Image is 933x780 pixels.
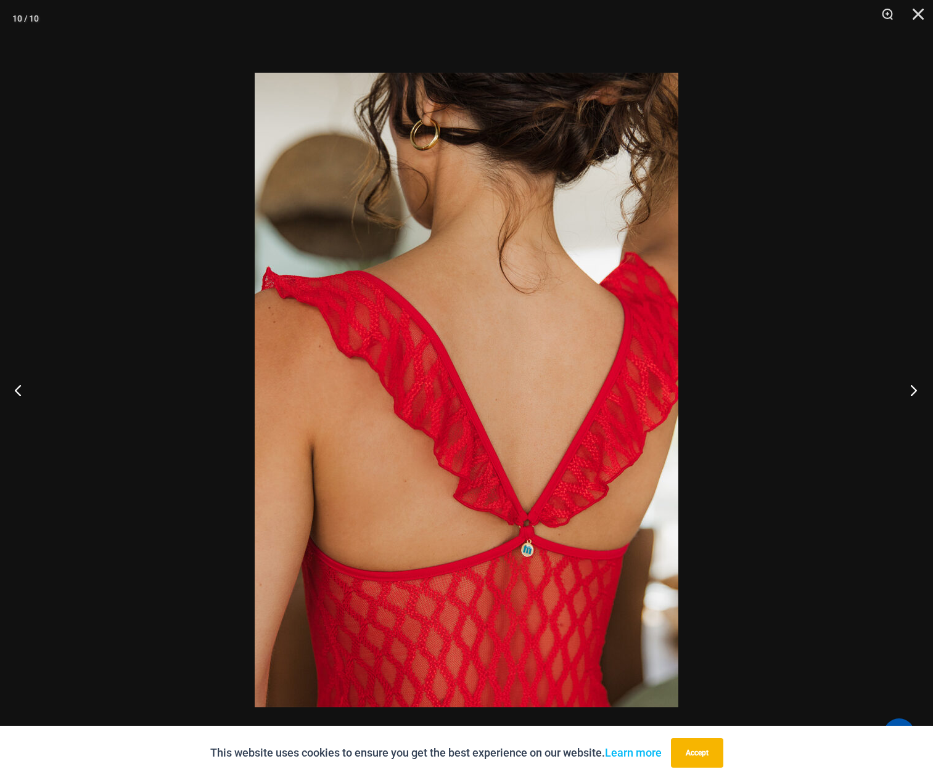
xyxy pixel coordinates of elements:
[887,359,933,421] button: Next
[671,738,723,768] button: Accept
[12,9,39,28] div: 10 / 10
[605,746,662,759] a: Learn more
[210,744,662,762] p: This website uses cookies to ensure you get the best experience on our website.
[255,73,678,707] img: Sometimes Red 587 Dress 07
